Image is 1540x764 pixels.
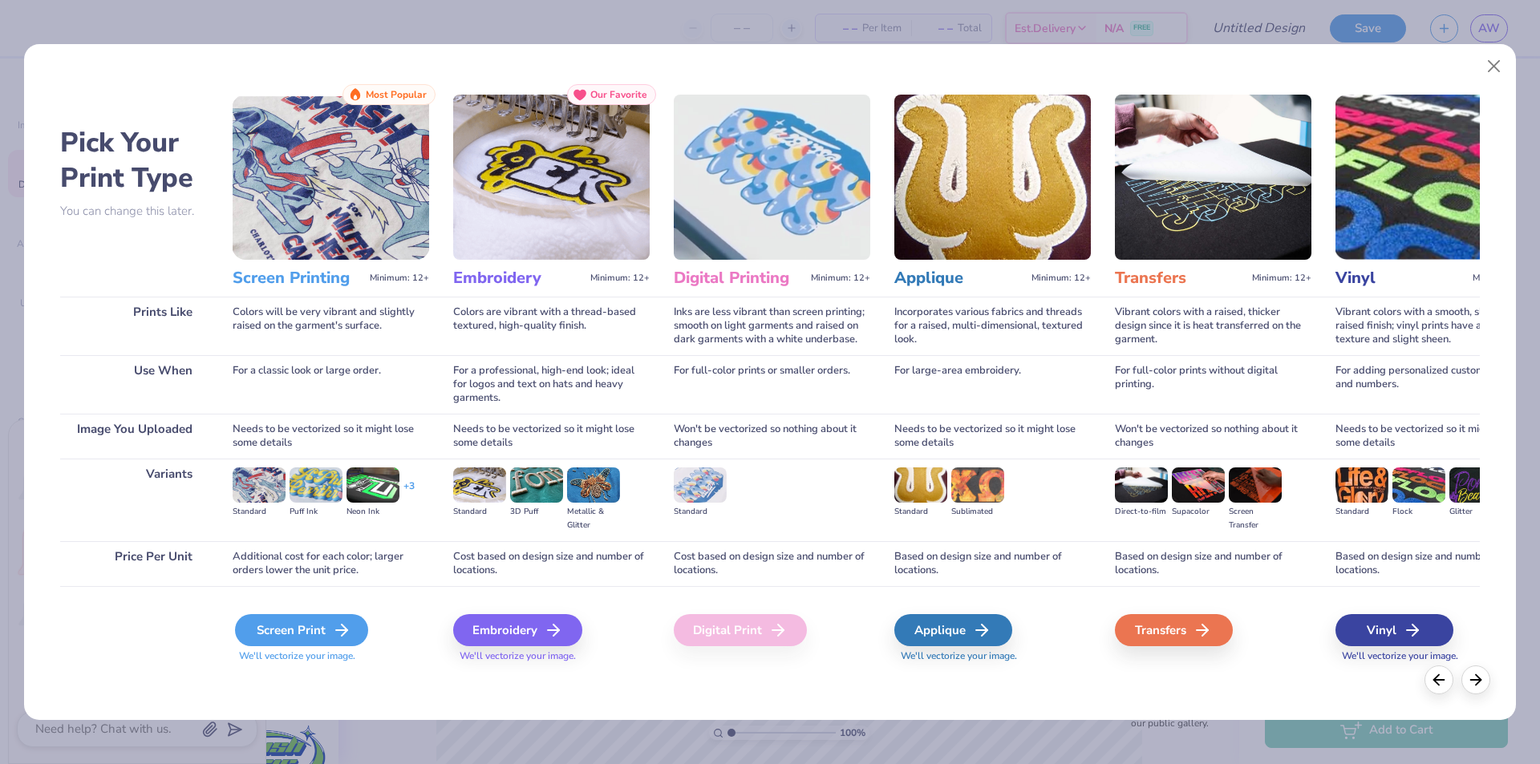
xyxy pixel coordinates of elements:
[811,273,870,284] span: Minimum: 12+
[60,125,209,196] h2: Pick Your Print Type
[567,467,620,503] img: Metallic & Glitter
[233,541,429,586] div: Additional cost for each color; larger orders lower the unit price.
[951,467,1004,503] img: Sublimated
[1335,467,1388,503] img: Standard
[1335,297,1532,355] div: Vibrant colors with a smooth, slightly raised finish; vinyl prints have a consistent texture and ...
[894,614,1012,646] div: Applique
[346,467,399,503] img: Neon Ink
[510,505,563,519] div: 3D Puff
[453,268,584,289] h3: Embroidery
[453,649,650,663] span: We'll vectorize your image.
[1473,273,1532,284] span: Minimum: 12+
[1392,505,1445,519] div: Flock
[894,355,1091,414] div: For large-area embroidery.
[346,505,399,519] div: Neon Ink
[894,649,1091,663] span: We'll vectorize your image.
[674,268,804,289] h3: Digital Printing
[453,541,650,586] div: Cost based on design size and number of locations.
[674,614,807,646] div: Digital Print
[403,479,415,507] div: + 3
[1335,541,1532,586] div: Based on design size and number of locations.
[1252,273,1311,284] span: Minimum: 12+
[1115,414,1311,459] div: Won't be vectorized so nothing about it changes
[233,297,429,355] div: Colors will be very vibrant and slightly raised on the garment's surface.
[233,414,429,459] div: Needs to be vectorized so it might lose some details
[590,273,650,284] span: Minimum: 12+
[1115,541,1311,586] div: Based on design size and number of locations.
[233,268,363,289] h3: Screen Printing
[453,414,650,459] div: Needs to be vectorized so it might lose some details
[60,355,209,414] div: Use When
[1172,505,1225,519] div: Supacolor
[453,467,506,503] img: Standard
[1335,614,1453,646] div: Vinyl
[233,355,429,414] div: For a classic look or large order.
[1335,268,1466,289] h3: Vinyl
[674,355,870,414] div: For full-color prints or smaller orders.
[1392,467,1445,503] img: Flock
[60,459,209,541] div: Variants
[1449,505,1502,519] div: Glitter
[453,95,650,260] img: Embroidery
[366,89,427,100] span: Most Popular
[1115,297,1311,355] div: Vibrant colors with a raised, thicker design since it is heat transferred on the garment.
[674,414,870,459] div: Won't be vectorized so nothing about it changes
[674,297,870,355] div: Inks are less vibrant than screen printing; smooth on light garments and raised on dark garments ...
[510,467,563,503] img: 3D Puff
[233,505,286,519] div: Standard
[453,505,506,519] div: Standard
[1115,467,1168,503] img: Direct-to-film
[453,355,650,414] div: For a professional, high-end look; ideal for logos and text on hats and heavy garments.
[1479,51,1510,82] button: Close
[894,541,1091,586] div: Based on design size and number of locations.
[1229,505,1282,532] div: Screen Transfer
[233,649,429,663] span: We'll vectorize your image.
[1229,467,1282,503] img: Screen Transfer
[1031,273,1091,284] span: Minimum: 12+
[1335,355,1532,414] div: For adding personalized custom names and numbers.
[894,95,1091,260] img: Applique
[1115,505,1168,519] div: Direct-to-film
[233,467,286,503] img: Standard
[290,505,342,519] div: Puff Ink
[1335,414,1532,459] div: Needs to be vectorized so it might lose some details
[567,505,620,532] div: Metallic & Glitter
[590,89,647,100] span: Our Favorite
[894,467,947,503] img: Standard
[951,505,1004,519] div: Sublimated
[894,414,1091,459] div: Needs to be vectorized so it might lose some details
[674,541,870,586] div: Cost based on design size and number of locations.
[60,297,209,355] div: Prints Like
[894,297,1091,355] div: Incorporates various fabrics and threads for a raised, multi-dimensional, textured look.
[674,95,870,260] img: Digital Printing
[674,467,727,503] img: Standard
[60,541,209,586] div: Price Per Unit
[235,614,368,646] div: Screen Print
[60,204,209,218] p: You can change this later.
[1115,268,1246,289] h3: Transfers
[674,505,727,519] div: Standard
[60,414,209,459] div: Image You Uploaded
[1115,355,1311,414] div: For full-color prints without digital printing.
[1172,467,1225,503] img: Supacolor
[1115,95,1311,260] img: Transfers
[290,467,342,503] img: Puff Ink
[453,614,582,646] div: Embroidery
[1335,505,1388,519] div: Standard
[894,505,947,519] div: Standard
[1115,614,1233,646] div: Transfers
[1335,95,1532,260] img: Vinyl
[1449,467,1502,503] img: Glitter
[453,297,650,355] div: Colors are vibrant with a thread-based textured, high-quality finish.
[894,268,1025,289] h3: Applique
[370,273,429,284] span: Minimum: 12+
[233,95,429,260] img: Screen Printing
[1335,649,1532,663] span: We'll vectorize your image.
